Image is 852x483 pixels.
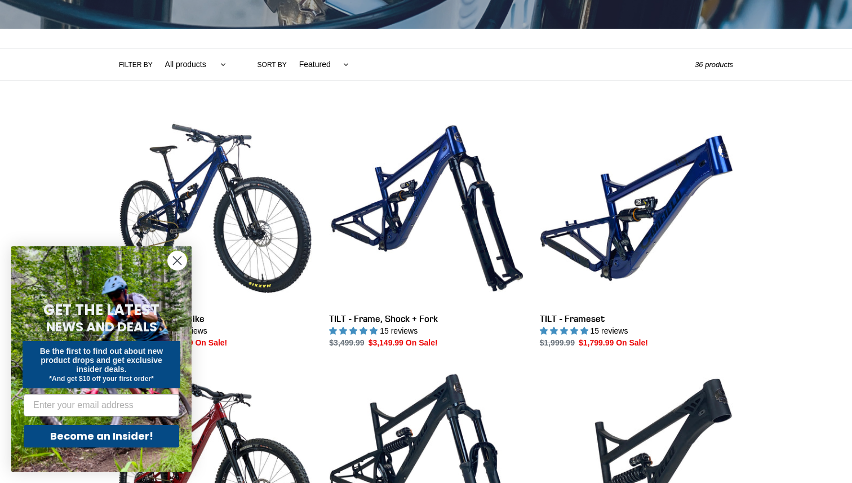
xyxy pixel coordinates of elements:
[24,425,179,447] button: Become an Insider!
[40,347,163,374] span: Be the first to find out about new product drops and get exclusive insider deals.
[46,318,157,336] span: NEWS AND DEALS
[167,251,187,271] button: Close dialog
[695,60,733,69] span: 36 products
[119,60,153,70] label: Filter by
[258,60,287,70] label: Sort by
[49,375,153,383] span: *And get $10 off your first order*
[43,300,159,320] span: GET THE LATEST
[24,394,179,416] input: Enter your email address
